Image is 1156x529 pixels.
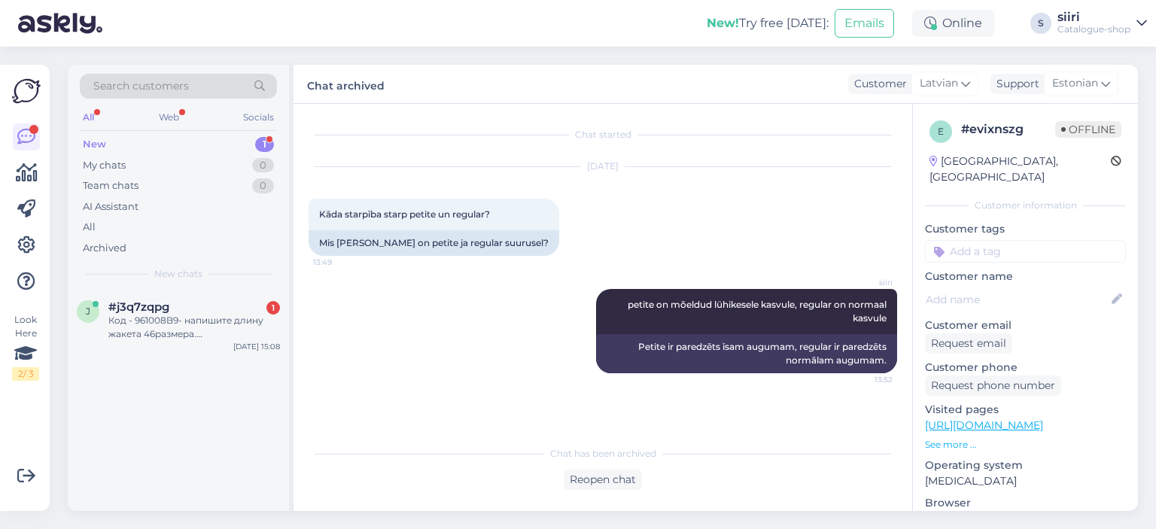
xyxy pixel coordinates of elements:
[309,230,559,256] div: Mis [PERSON_NAME] on petite ja regular suurusel?
[1057,23,1130,35] div: Catalogue-shop
[83,220,96,235] div: All
[925,360,1126,375] p: Customer phone
[929,154,1111,185] div: [GEOGRAPHIC_DATA], [GEOGRAPHIC_DATA]
[925,418,1043,432] a: [URL][DOMAIN_NAME]
[307,74,385,94] label: Chat archived
[255,137,274,152] div: 1
[925,402,1126,418] p: Visited pages
[83,241,126,256] div: Archived
[925,318,1126,333] p: Customer email
[938,126,944,137] span: e
[628,299,889,324] span: petite on mõeldud lühikesele kasvule, regular on normaal kasvule
[266,301,280,315] div: 1
[156,108,182,127] div: Web
[925,199,1126,212] div: Customer information
[707,14,829,32] div: Try free [DATE]:
[925,221,1126,237] p: Customer tags
[80,108,97,127] div: All
[154,267,202,281] span: New chats
[1057,11,1147,35] a: siiriCatalogue-shop
[925,458,1126,473] p: Operating system
[12,313,39,381] div: Look Here
[93,78,189,94] span: Search customers
[12,367,39,381] div: 2 / 3
[961,120,1055,138] div: # evixnszg
[848,76,907,92] div: Customer
[925,438,1126,451] p: See more ...
[83,158,126,173] div: My chats
[240,108,277,127] div: Socials
[836,374,893,385] span: 13:52
[707,16,739,30] b: New!
[1055,121,1121,138] span: Offline
[108,300,169,314] span: #j3q7zqpg
[1030,13,1051,34] div: S
[920,75,958,92] span: Latvian
[12,77,41,105] img: Askly Logo
[83,178,138,193] div: Team chats
[925,333,1012,354] div: Request email
[233,341,280,352] div: [DATE] 15:08
[319,208,490,220] span: Kāda starpība starp petite un regular?
[83,137,106,152] div: New
[83,199,138,214] div: AI Assistant
[835,9,894,38] button: Emails
[926,291,1109,308] input: Add name
[86,306,90,317] span: j
[1052,75,1098,92] span: Estonian
[1057,11,1130,23] div: siiri
[108,314,280,341] div: Код - 961008B9- напишите длину жакета 46размера. [GEOGRAPHIC_DATA].
[596,334,897,373] div: Petite ir paredzēts īsam augumam, regular ir paredzēts normālam augumam.
[550,447,656,461] span: Chat has been archived
[925,240,1126,263] input: Add a tag
[990,76,1039,92] div: Support
[912,10,994,37] div: Online
[252,178,274,193] div: 0
[925,495,1126,511] p: Browser
[309,160,897,173] div: [DATE]
[925,269,1126,284] p: Customer name
[564,470,642,490] div: Reopen chat
[252,158,274,173] div: 0
[836,277,893,288] span: siiri
[925,473,1126,489] p: [MEDICAL_DATA]
[309,128,897,141] div: Chat started
[313,257,370,268] span: 13:49
[925,375,1061,396] div: Request phone number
